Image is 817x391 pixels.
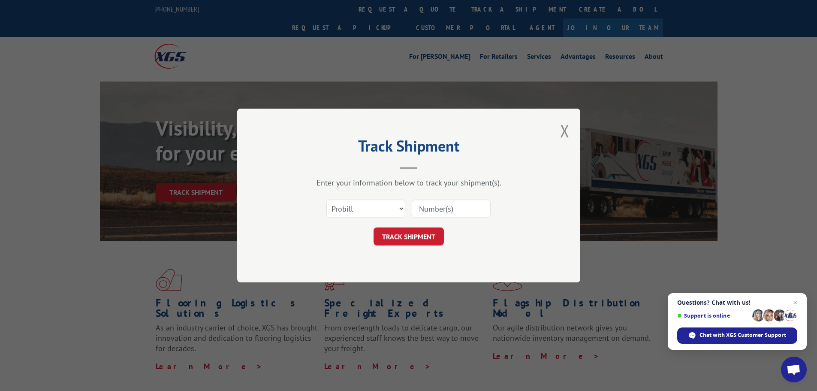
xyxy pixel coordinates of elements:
div: Enter your information below to track your shipment(s). [280,178,537,188]
span: Chat with XGS Customer Support [699,331,786,339]
input: Number(s) [412,200,491,218]
div: Chat with XGS Customer Support [677,327,797,344]
h2: Track Shipment [280,140,537,156]
span: Close chat [790,297,800,308]
button: TRACK SHIPMENT [374,227,444,246]
div: Open chat [781,357,807,382]
button: Close modal [560,119,570,142]
span: Questions? Chat with us! [677,299,797,306]
span: Support is online [677,312,749,319]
